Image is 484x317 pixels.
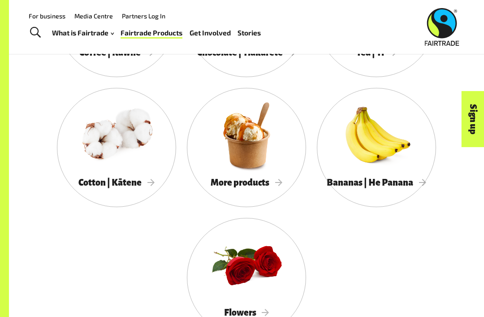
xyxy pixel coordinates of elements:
[29,12,65,20] a: For business
[74,12,113,20] a: Media Centre
[122,12,165,20] a: Partners Log In
[238,26,261,39] a: Stories
[24,22,46,44] a: Toggle Search
[327,178,426,187] span: Bananas | He Panana
[187,88,306,207] a: More products
[121,26,182,39] a: Fairtrade Products
[52,26,114,39] a: What is Fairtrade
[57,88,176,207] a: Cotton | Kātene
[317,88,436,207] a: Bananas | He Panana
[190,26,231,39] a: Get Involved
[211,178,282,187] span: More products
[424,8,459,46] img: Fairtrade Australia New Zealand logo
[78,178,155,187] span: Cotton | Kātene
